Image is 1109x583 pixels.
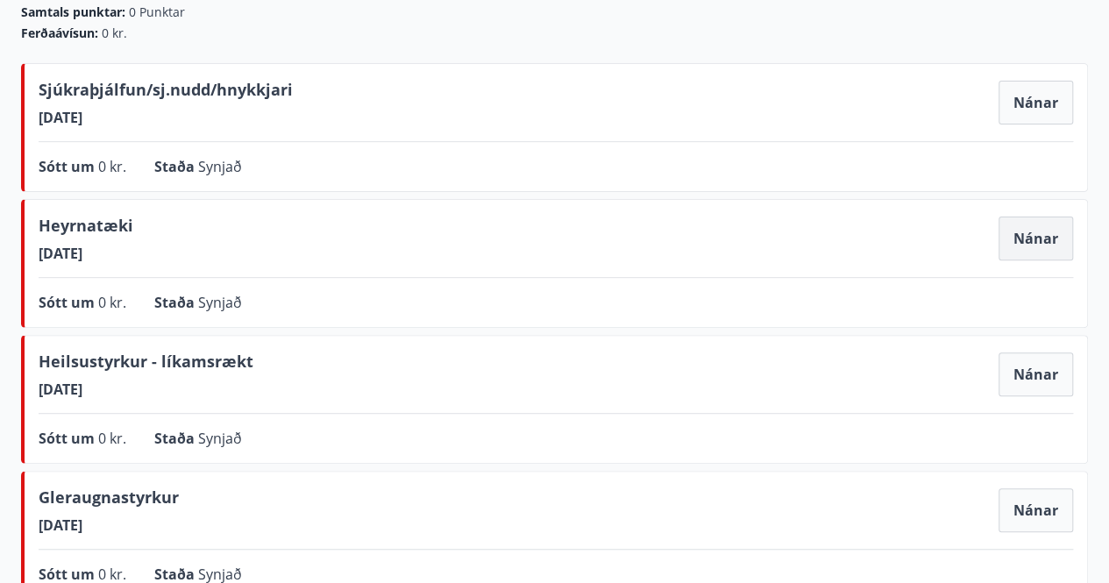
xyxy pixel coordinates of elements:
span: Synjað [198,157,242,176]
button: Nánar [999,352,1073,396]
span: Staða [154,157,198,176]
span: Sjúkraþjálfun/sj.nudd/hnykkjari [39,78,293,108]
span: [DATE] [39,380,253,399]
span: [DATE] [39,244,133,263]
button: Nánar [999,217,1073,260]
span: Staða [154,429,198,448]
span: Staða [154,293,198,312]
span: 0 kr. [98,157,126,176]
span: Synjað [198,429,242,448]
span: Gleraugnastyrkur [39,486,179,515]
span: [DATE] [39,515,179,535]
span: Heyrnatæki [39,214,133,244]
span: Ferðaávísun : [21,25,98,42]
span: 0 kr. [98,429,126,448]
span: Samtals punktar : [21,4,125,21]
span: Synjað [198,293,242,312]
span: Heilsustyrkur - líkamsrækt [39,350,253,380]
span: [DATE] [39,108,293,127]
span: 0 kr. [102,25,127,42]
span: Sótt um [39,293,98,312]
span: 0 kr. [98,293,126,312]
span: Sótt um [39,429,98,448]
span: Sótt um [39,157,98,176]
button: Nánar [999,488,1073,532]
span: 0 Punktar [129,4,185,21]
button: Nánar [999,81,1073,124]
